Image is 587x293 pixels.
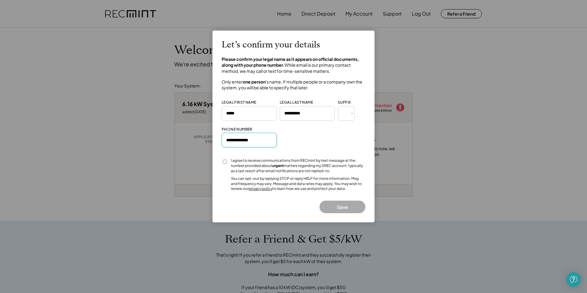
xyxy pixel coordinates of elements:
[319,201,365,213] button: Save
[231,176,365,191] div: You can opt-out by replying STOP or reply HELP for more information. Msg and frequency may vary. ...
[249,186,272,191] a: privacy policy
[231,158,365,173] div: I agree to receive communications from RECmint by text message at the number provided about matte...
[222,127,253,132] div: PHONE NUMBER
[222,40,320,50] h2: Let’s confirm your details
[280,100,313,105] div: LEGAL LAST NAME
[222,100,256,105] div: LEGAL FIRST NAME
[222,56,360,68] strong: Please confirm your legal name as it appears on official documents, along with your phone number.
[222,79,365,91] h4: Only enter 's name. If multiple people or a company own the system, you will be able to specify t...
[272,163,284,168] strong: urgent
[222,56,365,74] h4: While email is our primary contact method, we may call or text for time-sensitive matters.
[243,79,266,84] strong: one person
[566,272,581,287] div: Open Intercom Messenger
[338,100,351,105] div: SUFFIX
